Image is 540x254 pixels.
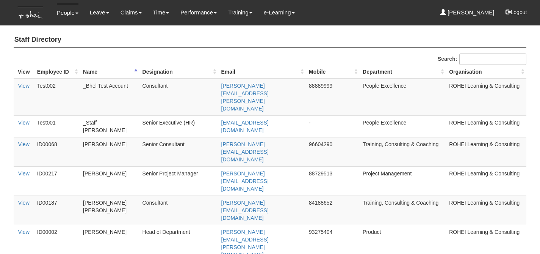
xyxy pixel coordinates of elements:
[360,137,446,166] td: Training, Consulting & Coaching
[360,166,446,196] td: Project Management
[221,120,269,133] a: [EMAIL_ADDRESS][DOMAIN_NAME]
[228,4,252,21] a: Training
[139,196,218,225] td: Consultant
[80,137,139,166] td: [PERSON_NAME]
[180,4,217,21] a: Performance
[306,137,360,166] td: 96604290
[34,115,80,137] td: Test001
[80,79,139,115] td: _Bhel Test Account
[18,229,30,235] a: View
[34,166,80,196] td: ID00217
[34,65,80,79] th: Employee ID: activate to sort column ascending
[18,83,30,89] a: View
[14,65,34,79] th: View
[153,4,169,21] a: Time
[34,196,80,225] td: ID00187
[360,115,446,137] td: People Excellence
[80,196,139,225] td: [PERSON_NAME] [PERSON_NAME]
[221,170,269,192] a: [PERSON_NAME][EMAIL_ADDRESS][DOMAIN_NAME]
[139,137,218,166] td: Senior Consultant
[360,79,446,115] td: People Excellence
[446,79,526,115] td: ROHEI Learning & Consulting
[14,32,527,48] h4: Staff Directory
[306,65,360,79] th: Mobile : activate to sort column ascending
[121,4,142,21] a: Claims
[440,4,495,21] a: [PERSON_NAME]
[438,54,526,65] label: Search:
[446,137,526,166] td: ROHEI Learning & Consulting
[221,83,269,112] a: [PERSON_NAME][EMAIL_ADDRESS][PERSON_NAME][DOMAIN_NAME]
[221,200,269,221] a: [PERSON_NAME][EMAIL_ADDRESS][DOMAIN_NAME]
[139,65,218,79] th: Designation : activate to sort column ascending
[221,141,269,162] a: [PERSON_NAME][EMAIL_ADDRESS][DOMAIN_NAME]
[446,166,526,196] td: ROHEI Learning & Consulting
[360,65,446,79] th: Department : activate to sort column ascending
[80,115,139,137] td: _Staff [PERSON_NAME]
[459,54,526,65] input: Search:
[18,120,30,126] a: View
[18,170,30,177] a: View
[139,79,218,115] td: Consultant
[57,4,78,22] a: People
[80,65,139,79] th: Name : activate to sort column descending
[218,65,306,79] th: Email : activate to sort column ascending
[90,4,109,21] a: Leave
[446,115,526,137] td: ROHEI Learning & Consulting
[446,196,526,225] td: ROHEI Learning & Consulting
[500,3,532,21] button: Logout
[34,79,80,115] td: Test002
[18,141,30,147] a: View
[139,166,218,196] td: Senior Project Manager
[306,115,360,137] td: -
[34,137,80,166] td: ID00068
[80,166,139,196] td: [PERSON_NAME]
[264,4,295,21] a: e-Learning
[446,65,526,79] th: Organisation : activate to sort column ascending
[306,166,360,196] td: 88729513
[139,115,218,137] td: Senior Executive (HR)
[18,200,30,206] a: View
[360,196,446,225] td: Training, Consulting & Coaching
[306,196,360,225] td: 84188652
[306,79,360,115] td: 88889999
